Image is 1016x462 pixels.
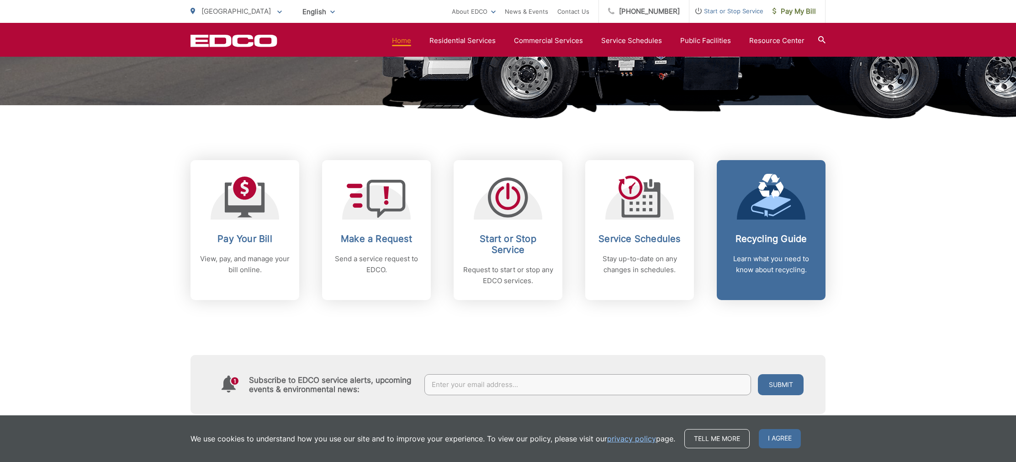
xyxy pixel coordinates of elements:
span: Pay My Bill [773,6,816,17]
a: Resource Center [749,35,804,46]
input: Enter your email address... [424,374,751,395]
h2: Start or Stop Service [463,233,553,255]
h4: Subscribe to EDCO service alerts, upcoming events & environmental news: [249,376,415,394]
a: Residential Services [429,35,496,46]
a: EDCD logo. Return to the homepage. [190,34,277,47]
a: About EDCO [452,6,496,17]
h2: Pay Your Bill [200,233,290,244]
p: Learn what you need to know about recycling. [726,253,816,275]
p: We use cookies to understand how you use our site and to improve your experience. To view our pol... [190,433,675,444]
a: Service Schedules [601,35,662,46]
p: View, pay, and manage your bill online. [200,253,290,275]
a: Public Facilities [680,35,731,46]
a: Make a Request Send a service request to EDCO. [322,160,431,300]
h2: Service Schedules [594,233,685,244]
button: Submit [758,374,804,395]
a: privacy policy [607,433,656,444]
span: [GEOGRAPHIC_DATA] [201,7,271,16]
a: News & Events [505,6,548,17]
a: Contact Us [557,6,589,17]
p: Request to start or stop any EDCO services. [463,264,553,286]
span: English [296,4,342,20]
span: I agree [759,429,801,448]
a: Service Schedules Stay up-to-date on any changes in schedules. [585,160,694,300]
h2: Recycling Guide [726,233,816,244]
a: Home [392,35,411,46]
p: Send a service request to EDCO. [331,253,422,275]
a: Commercial Services [514,35,583,46]
a: Pay Your Bill View, pay, and manage your bill online. [190,160,299,300]
h2: Make a Request [331,233,422,244]
p: Stay up-to-date on any changes in schedules. [594,253,685,275]
a: Tell me more [684,429,750,448]
a: Recycling Guide Learn what you need to know about recycling. [717,160,825,300]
